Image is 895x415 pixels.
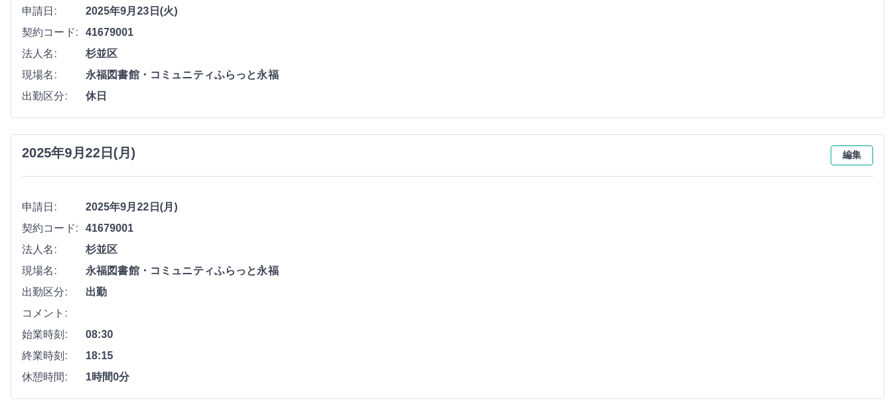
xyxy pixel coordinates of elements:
[86,67,873,83] span: 永福図書館・コミュニティふらっと永福
[86,220,873,236] span: 41679001
[86,263,873,279] span: 永福図書館・コミュニティふらっと永福
[22,263,86,279] span: 現場名:
[22,284,86,300] span: 出勤区分:
[86,327,873,343] span: 08:30
[22,242,86,258] span: 法人名:
[22,305,86,321] span: コメント:
[86,88,873,104] span: 休日
[22,369,86,385] span: 休憩時間:
[22,145,135,161] h3: 2025年9月22日(月)
[86,3,873,19] span: 2025年9月23日(火)
[86,369,873,385] span: 1時間0分
[22,220,86,236] span: 契約コード:
[86,242,873,258] span: 杉並区
[22,348,86,364] span: 終業時刻:
[86,25,873,41] span: 41679001
[22,199,86,215] span: 申請日:
[86,46,873,62] span: 杉並区
[831,145,873,165] button: 編集
[86,284,873,300] span: 出勤
[22,3,86,19] span: 申請日:
[22,88,86,104] span: 出勤区分:
[86,348,873,364] span: 18:15
[22,25,86,41] span: 契約コード:
[22,67,86,83] span: 現場名:
[22,327,86,343] span: 始業時刻:
[22,46,86,62] span: 法人名:
[86,199,873,215] span: 2025年9月22日(月)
